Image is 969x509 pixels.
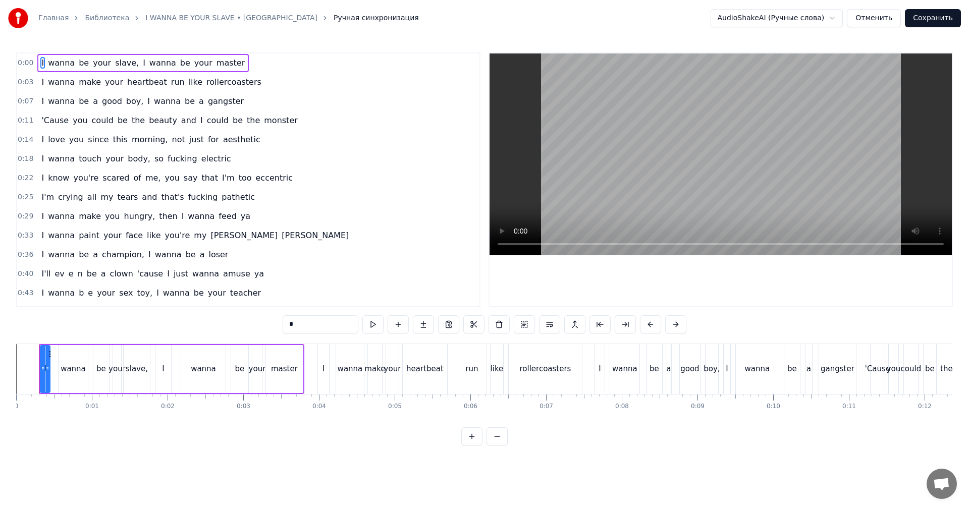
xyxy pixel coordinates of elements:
span: ev [53,268,65,279]
span: that's [160,191,185,203]
span: then [158,210,178,222]
span: 0:11 [18,116,33,126]
div: heartbeat [406,363,444,375]
div: could [901,363,922,375]
span: be [117,115,129,126]
span: your [96,287,116,299]
span: your [92,57,112,69]
div: a [666,363,671,375]
span: I'm [221,172,236,184]
div: you [887,363,901,375]
span: all [86,191,98,203]
span: I [199,115,204,126]
div: wanna [612,363,637,375]
div: gangster [821,363,854,375]
span: I [166,268,171,279]
span: too [238,172,253,184]
span: face [125,230,144,241]
div: 0:09 [691,403,705,411]
span: make [78,210,102,222]
div: 'Cause [865,363,890,375]
a: Библиотека [85,13,129,23]
span: electric [200,153,232,164]
div: 0:12 [918,403,932,411]
span: know [47,172,70,184]
span: be [78,95,90,107]
span: your [193,57,213,69]
div: I [322,363,325,375]
div: 0:07 [540,403,553,411]
div: master [271,363,298,375]
span: tears [117,191,139,203]
div: be [96,363,106,375]
span: could [91,115,115,126]
a: Открытый чат [927,469,957,499]
span: a [100,268,107,279]
span: of [133,172,142,184]
span: body, [127,153,151,164]
span: be [232,115,244,126]
span: monster [263,115,299,126]
span: rollercoasters [205,76,262,88]
span: wanna [47,153,76,164]
div: your [109,363,126,375]
span: I [155,287,160,299]
div: 0:11 [842,403,856,411]
div: 0:03 [237,403,250,411]
span: be [78,57,90,69]
span: gangster [207,95,245,107]
span: 0:33 [18,231,33,241]
div: a [806,363,811,375]
span: I [40,76,45,88]
div: make [364,363,385,375]
span: beauty [148,115,178,126]
span: be [86,268,98,279]
span: I'm [40,191,55,203]
div: 0:02 [161,403,175,411]
span: the [131,115,146,126]
span: be [184,95,196,107]
span: make [78,76,102,88]
span: your [104,76,124,88]
span: I [40,57,45,69]
div: boy, [704,363,720,375]
span: slave, [114,57,140,69]
span: е [68,268,75,279]
span: and [180,115,197,126]
span: 0:18 [18,154,33,164]
button: Сохранить [905,9,961,27]
span: be [179,57,191,69]
span: champion, [101,249,145,260]
span: I'll [40,268,51,279]
div: 0 [15,403,19,411]
span: 0:36 [18,250,33,260]
span: so [153,153,165,164]
div: be [925,363,935,375]
span: a [199,249,206,260]
span: wanna [187,210,216,222]
span: hungry, [123,210,156,222]
span: wanna [47,210,76,222]
div: 0:08 [615,403,629,411]
a: Главная [38,13,69,23]
span: your [104,153,125,164]
span: just [188,134,205,145]
span: I [40,210,45,222]
span: paint [78,230,100,241]
span: the [246,115,261,126]
span: I [40,95,45,107]
div: wanna [745,363,770,375]
span: crying [57,191,84,203]
span: ya [253,268,265,279]
span: a [92,95,99,107]
span: I [181,210,185,222]
div: like [491,363,504,375]
span: me, [144,172,162,184]
span: be [78,249,90,260]
span: I [40,287,45,299]
span: ya [240,210,251,222]
span: your [207,287,227,299]
span: wanna [47,95,76,107]
span: b [78,287,85,299]
span: I [142,57,146,69]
